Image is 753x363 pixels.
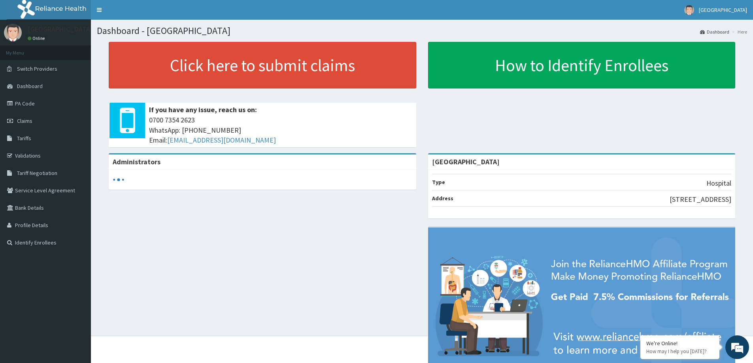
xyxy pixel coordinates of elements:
b: Address [432,195,453,202]
div: We're Online! [646,340,713,347]
span: 0700 7354 2623 WhatsApp: [PHONE_NUMBER] Email: [149,115,412,145]
span: Dashboard [17,83,43,90]
a: How to Identify Enrollees [428,42,736,88]
span: Switch Providers [17,65,57,72]
strong: [GEOGRAPHIC_DATA] [432,157,500,166]
span: [GEOGRAPHIC_DATA] [699,6,747,13]
b: Administrators [113,157,160,166]
a: Dashboard [700,28,729,35]
img: User Image [4,24,22,41]
svg: audio-loading [113,174,125,186]
a: Click here to submit claims [109,42,416,88]
b: Type [432,179,445,186]
img: User Image [684,5,694,15]
p: [GEOGRAPHIC_DATA] [28,26,93,33]
a: [EMAIL_ADDRESS][DOMAIN_NAME] [167,135,276,145]
span: Tariff Negotiation [17,169,57,177]
span: Claims [17,117,32,124]
p: How may I help you today? [646,348,713,355]
b: If you have any issue, reach us on: [149,105,257,114]
a: Online [28,36,47,41]
p: [STREET_ADDRESS] [670,194,731,205]
h1: Dashboard - [GEOGRAPHIC_DATA] [97,26,747,36]
li: Here [730,28,747,35]
span: Tariffs [17,135,31,142]
p: Hospital [706,178,731,188]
